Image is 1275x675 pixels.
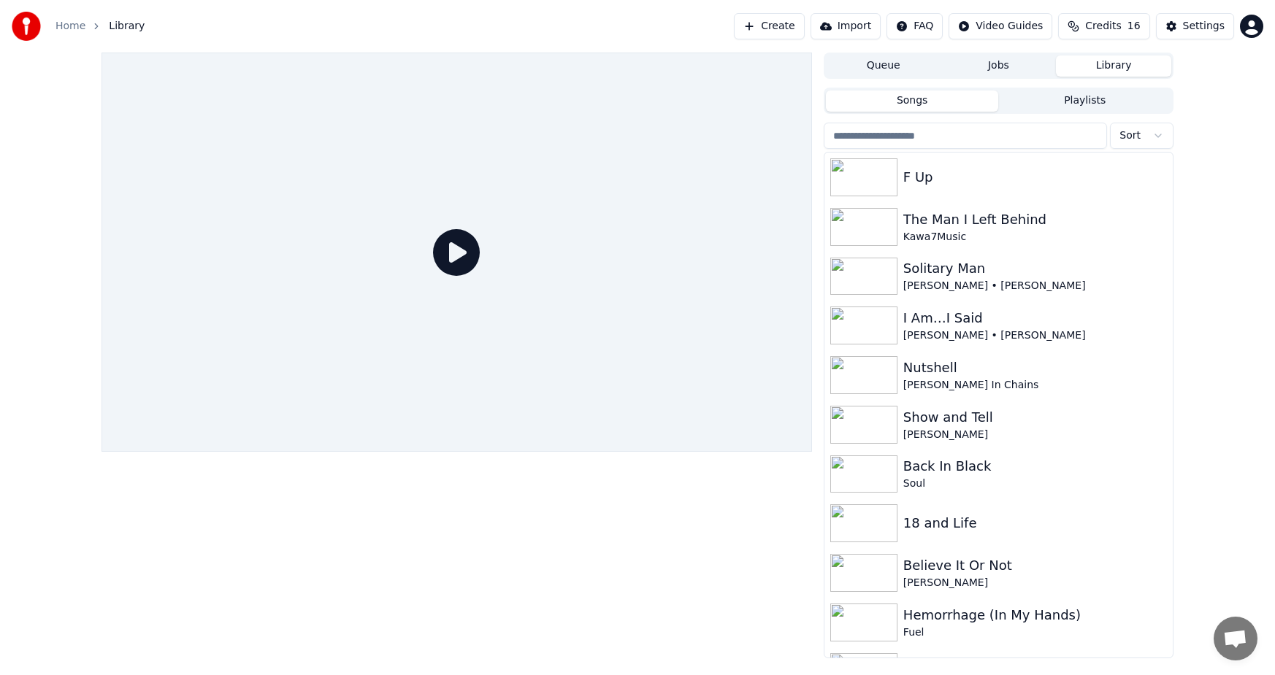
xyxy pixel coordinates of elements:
[903,513,1167,533] div: 18 and Life
[1056,55,1171,77] button: Library
[903,167,1167,188] div: F Up
[903,625,1167,640] div: Fuel
[903,428,1167,442] div: [PERSON_NAME]
[1156,13,1234,39] button: Settings
[1119,128,1141,143] span: Sort
[998,90,1171,112] button: Playlists
[811,13,881,39] button: Import
[903,477,1167,491] div: Soul
[903,555,1167,576] div: Believe It Or Not
[941,55,1057,77] button: Jobs
[903,407,1167,428] div: Show and Tell
[903,358,1167,378] div: Nutshell
[903,230,1167,244] div: Kawa7Music
[903,576,1167,590] div: [PERSON_NAME]
[903,456,1167,477] div: Back In Black
[55,19,85,34] a: Home
[903,328,1167,343] div: [PERSON_NAME] • [PERSON_NAME]
[109,19,145,34] span: Library
[1183,19,1225,34] div: Settings
[826,90,999,112] button: Songs
[1085,19,1121,34] span: Credits
[12,12,41,41] img: youka
[887,13,943,39] button: FAQ
[826,55,941,77] button: Queue
[903,308,1167,328] div: I Am…I Said
[903,258,1167,279] div: Solitary Man
[734,13,805,39] button: Create
[1214,617,1257,660] div: Open chat
[903,605,1167,625] div: Hemorrhage (In My Hands)
[903,279,1167,293] div: [PERSON_NAME] • [PERSON_NAME]
[903,378,1167,393] div: [PERSON_NAME] In Chains
[55,19,145,34] nav: breadcrumb
[1127,19,1141,34] span: 16
[903,209,1167,230] div: The Man I Left Behind
[903,654,1167,674] div: Turn the Page
[949,13,1052,39] button: Video Guides
[1058,13,1149,39] button: Credits16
